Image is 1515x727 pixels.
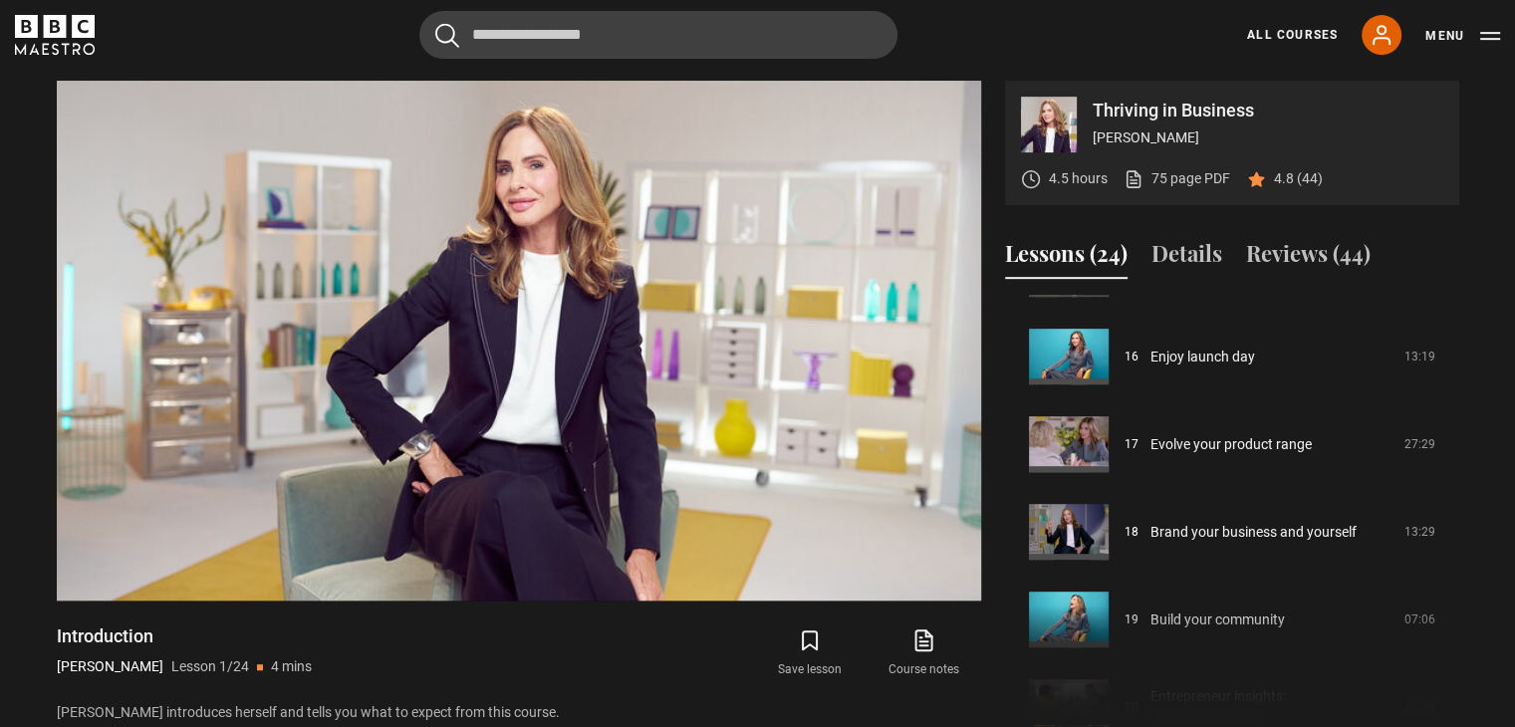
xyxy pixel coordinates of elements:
a: Brand your business and yourself [1150,522,1357,543]
p: 4.8 (44) [1274,168,1323,189]
h1: Introduction [57,624,312,648]
button: Submit the search query [435,23,459,48]
p: [PERSON_NAME] [1093,127,1443,148]
a: Enjoy launch day [1150,347,1255,367]
button: Reviews (44) [1246,237,1371,279]
a: Course notes [867,624,980,682]
p: Thriving in Business [1093,102,1443,120]
a: Evolve your product range [1150,434,1312,455]
svg: BBC Maestro [15,15,95,55]
p: [PERSON_NAME] introduces herself and tells you what to expect from this course. [57,702,981,723]
button: Lessons (24) [1005,237,1128,279]
p: Lesson 1/24 [171,656,249,677]
p: [PERSON_NAME] [57,656,163,677]
a: 75 page PDF [1124,168,1230,189]
button: Save lesson [753,624,867,682]
button: Toggle navigation [1425,26,1500,46]
p: 4 mins [271,656,312,677]
video-js: Video Player [57,81,981,601]
button: Details [1151,237,1222,279]
a: All Courses [1247,26,1338,44]
p: 4.5 hours [1049,168,1108,189]
input: Search [419,11,897,59]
